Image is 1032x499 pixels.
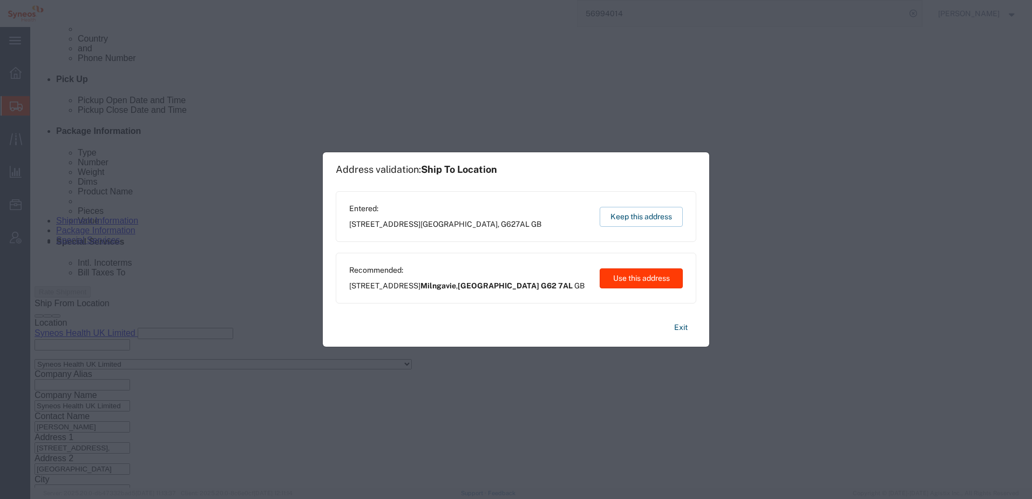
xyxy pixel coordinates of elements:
[349,265,585,276] span: Recommended:
[420,220,498,228] span: [GEOGRAPHIC_DATA]
[349,280,585,292] span: [STREET_ADDRESS] ,
[666,318,696,337] button: Exit
[600,268,683,288] button: Use this address
[420,281,456,290] span: Milngavie
[600,207,683,227] button: Keep this address
[421,164,497,175] span: Ship To Location
[531,220,541,228] span: GB
[501,220,529,228] span: G627AL
[458,281,539,290] span: [GEOGRAPHIC_DATA]
[349,219,541,230] span: [STREET_ADDRESS] ,
[541,281,573,290] span: G62 7AL
[349,203,541,214] span: Entered:
[336,164,497,176] h1: Address validation:
[574,281,585,290] span: GB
